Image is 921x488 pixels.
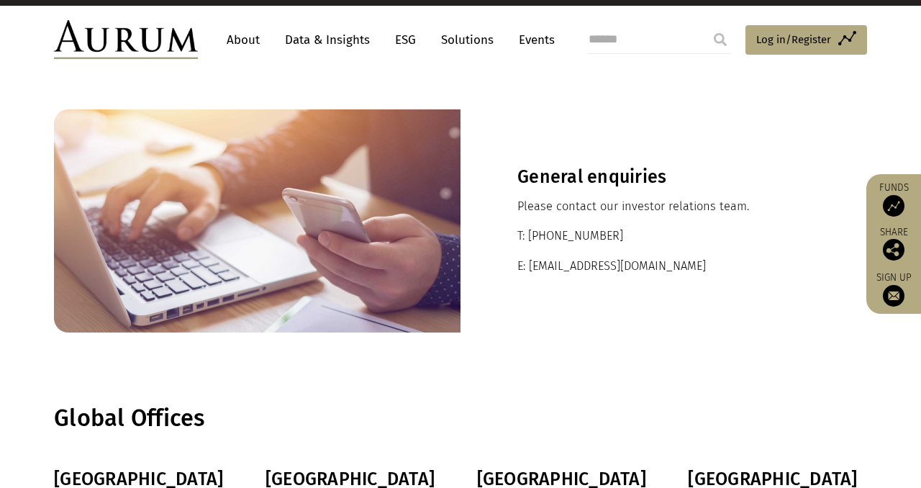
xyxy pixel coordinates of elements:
h1: Global Offices [54,405,863,433]
span: Log in/Register [756,31,831,48]
img: Access Funds [883,195,904,217]
a: Funds [874,181,914,217]
a: Data & Insights [278,27,377,53]
div: Share [874,227,914,261]
p: E: [EMAIL_ADDRESS][DOMAIN_NAME] [517,257,810,276]
h3: General enquiries [517,166,810,188]
p: T: [PHONE_NUMBER] [517,227,810,245]
img: Sign up to our newsletter [883,285,904,307]
img: Aurum [54,20,198,59]
input: Submit [706,25,735,54]
a: Log in/Register [745,25,867,55]
img: Share this post [883,239,904,261]
a: ESG [388,27,423,53]
a: Sign up [874,271,914,307]
p: Please contact our investor relations team. [517,197,810,216]
a: Events [512,27,555,53]
a: About [219,27,267,53]
a: Solutions [434,27,501,53]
